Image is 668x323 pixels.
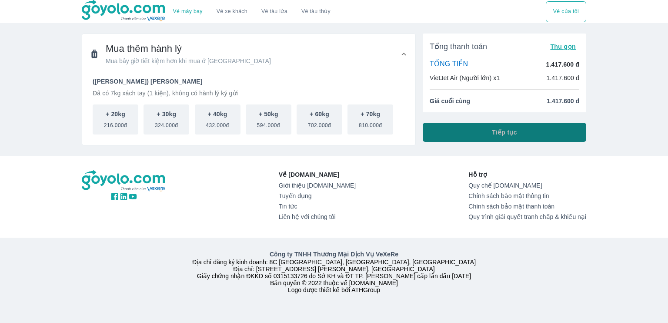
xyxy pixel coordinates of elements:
img: logo [82,170,166,192]
span: Thu gọn [550,43,576,50]
span: 432.000đ [206,118,229,129]
p: Đã có 7kg xách tay (1 kiện), không có hành lý ký gửi [93,89,405,98]
button: Tiếp tục [423,123,586,142]
a: Giới thiệu [DOMAIN_NAME] [279,182,356,189]
a: Vé xe khách [217,8,247,15]
a: Quy chế [DOMAIN_NAME] [468,182,586,189]
a: Vé tàu lửa [254,1,294,22]
a: Chính sách bảo mật thông tin [468,192,586,199]
button: + 40kg432.000đ [195,104,240,135]
button: + 50kg594.000đ [246,104,291,135]
p: + 60kg [310,110,329,118]
span: Tổng thanh toán [430,41,487,52]
a: Vé máy bay [173,8,203,15]
a: Tin tức [279,203,356,210]
a: Tuyển dụng [279,192,356,199]
div: Địa chỉ đăng ký kinh doanh: 8C [GEOGRAPHIC_DATA], [GEOGRAPHIC_DATA], [GEOGRAPHIC_DATA] Địa chỉ: [... [77,250,591,293]
span: Mua bây giờ tiết kiệm hơn khi mua ở [GEOGRAPHIC_DATA] [106,57,271,65]
p: TỔNG TIỀN [430,60,468,69]
p: Hỗ trợ [468,170,586,179]
p: + 30kg [157,110,176,118]
button: + 70kg810.000đ [347,104,393,135]
p: + 70kg [361,110,380,118]
button: + 30kg324.000đ [144,104,189,135]
button: Thu gọn [547,40,579,53]
button: Vé của tôi [546,1,586,22]
span: 216.000đ [104,118,127,129]
a: Liên hệ với chúng tôi [279,213,356,220]
button: Vé tàu thủy [294,1,337,22]
span: 1.417.600 đ [547,97,579,105]
span: Mua thêm hành lý [106,43,271,55]
a: Chính sách bảo mật thanh toán [468,203,586,210]
span: 324.000đ [155,118,178,129]
span: 594.000đ [257,118,280,129]
p: ([PERSON_NAME]) [PERSON_NAME] [93,77,405,86]
div: choose transportation mode [546,1,586,22]
a: Quy trình giải quyết tranh chấp & khiếu nại [468,213,586,220]
span: 702.000đ [308,118,331,129]
div: Mua thêm hành lýMua bây giờ tiết kiệm hơn khi mua ở [GEOGRAPHIC_DATA] [82,34,415,74]
p: Về [DOMAIN_NAME] [279,170,356,179]
div: scrollable baggage options [93,104,405,135]
p: Công ty TNHH Thương Mại Dịch Vụ VeXeRe [83,250,584,259]
p: + 40kg [208,110,227,118]
p: 1.417.600 đ [546,60,579,69]
button: + 60kg702.000đ [297,104,342,135]
p: + 50kg [259,110,278,118]
div: Mua thêm hành lýMua bây giờ tiết kiệm hơn khi mua ở [GEOGRAPHIC_DATA] [82,74,415,145]
span: Giá cuối cùng [430,97,470,105]
button: + 20kg216.000đ [93,104,138,135]
span: 810.000đ [359,118,382,129]
p: 1.417.600 đ [546,74,579,82]
span: Tiếp tục [492,128,517,137]
div: choose transportation mode [166,1,337,22]
p: + 20kg [106,110,125,118]
p: VietJet Air (Người lớn) x1 [430,74,500,82]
